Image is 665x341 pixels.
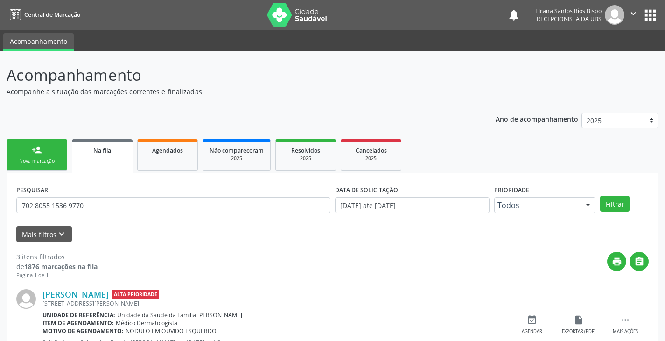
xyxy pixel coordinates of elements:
div: Exportar (PDF) [562,328,595,335]
button: print [607,252,626,271]
b: Item de agendamento: [42,319,114,327]
div: Página 1 de 1 [16,271,98,279]
label: Prioridade [494,183,529,197]
span: Central de Marcação [24,11,80,19]
div: Nova marcação [14,158,60,165]
button:  [624,5,642,25]
span: Cancelados [356,146,387,154]
img: img [605,5,624,25]
i: event_available [527,315,537,325]
div: 2025 [210,155,264,162]
span: NODULO EM OUVIDO ESQUERDO [126,327,217,335]
div: person_add [32,145,42,155]
div: de [16,262,98,271]
label: DATA DE SOLICITAÇÃO [335,183,398,197]
i:  [628,8,638,19]
p: Acompanhamento [7,63,463,87]
div: Mais ações [613,328,638,335]
div: Elcana Santos Rios Bispo [535,7,602,15]
label: PESQUISAR [16,183,48,197]
a: Acompanhamento [3,33,74,51]
button: Mais filtroskeyboard_arrow_down [16,226,72,243]
div: 2025 [348,155,394,162]
div: [STREET_ADDRESS][PERSON_NAME] [42,299,509,307]
i:  [620,315,630,325]
button: notifications [507,8,520,21]
strong: 1876 marcações na fila [24,262,98,271]
a: Central de Marcação [7,7,80,22]
i: keyboard_arrow_down [56,229,67,239]
span: Alta Prioridade [112,290,159,299]
div: Agendar [522,328,542,335]
b: Unidade de referência: [42,311,115,319]
div: 2025 [282,155,329,162]
span: Na fila [93,146,111,154]
b: Motivo de agendamento: [42,327,124,335]
input: Selecione um intervalo [335,197,490,213]
i:  [634,257,644,267]
i: insert_drive_file [574,315,584,325]
button: apps [642,7,658,23]
span: Resolvidos [291,146,320,154]
p: Ano de acompanhamento [496,113,578,125]
a: [PERSON_NAME] [42,289,109,299]
span: Todos [497,201,577,210]
p: Acompanhe a situação das marcações correntes e finalizadas [7,87,463,97]
input: Nome, CNS [16,197,330,213]
span: Recepcionista da UBS [537,15,602,23]
span: Agendados [152,146,183,154]
i: print [612,257,622,267]
button: Filtrar [600,196,630,212]
span: Não compareceram [210,146,264,154]
img: img [16,289,36,309]
button:  [630,252,649,271]
span: Médico Dermatologista [116,319,177,327]
div: 3 itens filtrados [16,252,98,262]
span: Unidade da Saude da Familia [PERSON_NAME] [117,311,242,319]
